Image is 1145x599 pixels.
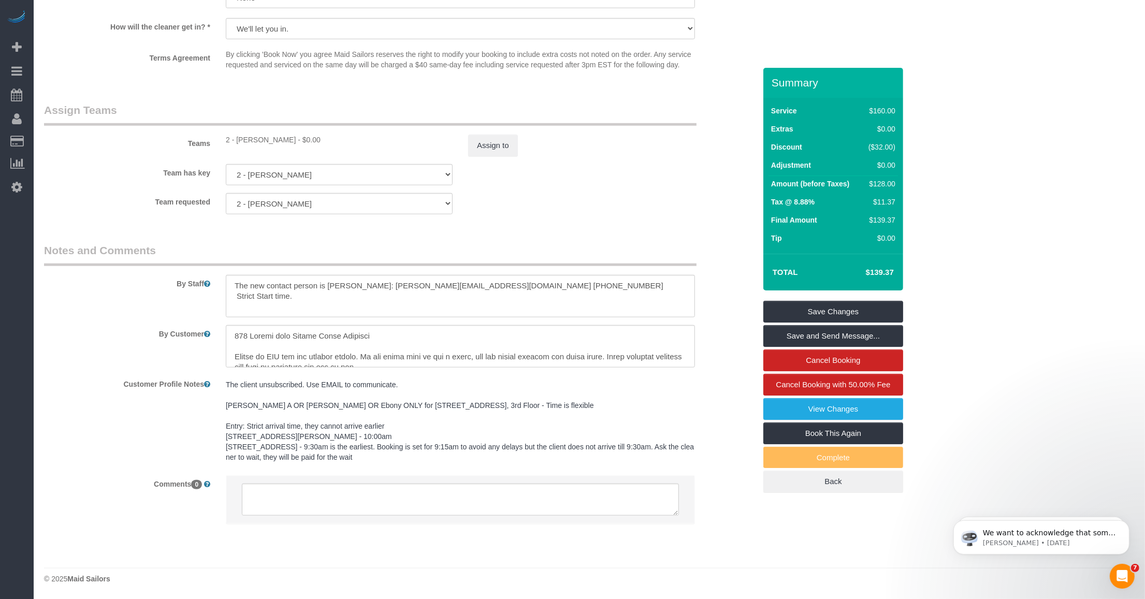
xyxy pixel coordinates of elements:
a: Book This Again [763,422,903,444]
label: Amount (before Taxes) [771,179,849,189]
span: 0 [191,480,202,489]
label: How will the cleaner get in? * [36,18,218,32]
div: $0.00 [865,124,896,134]
label: Team requested [36,193,218,207]
span: We want to acknowledge that some users may be experiencing lag or slower performance in our softw... [45,30,178,172]
div: $11.37 [865,197,896,207]
iframe: Intercom live chat [1110,564,1135,589]
label: Final Amount [771,215,817,225]
h4: $139.37 [835,268,894,277]
div: © 2025 [44,574,1135,584]
span: 7 [1131,564,1139,572]
legend: Notes and Comments [44,243,697,266]
label: Tip [771,233,782,243]
pre: The client unsubscribed. Use EMAIL to communicate. [PERSON_NAME] A OR [PERSON_NAME] OR Ebony ONLY... [226,379,695,462]
a: Cancel Booking [763,349,903,371]
a: Save and Send Message... [763,325,903,347]
label: By Staff [36,275,218,289]
div: $139.37 [865,215,896,225]
span: Cancel Booking with 50.00% Fee [776,380,891,389]
strong: Maid Sailors [67,575,110,583]
strong: Total [773,268,798,276]
label: Tax @ 8.88% [771,197,815,207]
div: $160.00 [865,106,896,116]
div: $128.00 [865,179,896,189]
label: Adjustment [771,160,811,170]
div: ($32.00) [865,142,896,152]
label: Teams [36,135,218,149]
h3: Summary [772,77,898,89]
label: Discount [771,142,802,152]
div: $0.00 [865,160,896,170]
label: Comments [36,475,218,489]
label: Team has key [36,164,218,178]
button: Assign to [468,135,518,156]
div: $0.00 [865,233,896,243]
legend: Assign Teams [44,103,697,126]
label: Terms Agreement [36,49,218,63]
label: Service [771,106,797,116]
label: Extras [771,124,793,134]
p: Message from Ellie, sent 1w ago [45,40,179,49]
p: By clicking 'Book Now' you agree Maid Sailors reserves the right to modify your booking to includ... [226,49,695,70]
img: Automaid Logo [6,10,27,25]
div: 0 hours x $17.00/hour [226,135,453,145]
a: Back [763,471,903,492]
iframe: Intercom notifications message [938,499,1145,571]
a: Cancel Booking with 50.00% Fee [763,374,903,396]
a: View Changes [763,398,903,420]
a: Save Changes [763,301,903,323]
label: Customer Profile Notes [36,375,218,389]
label: By Customer [36,325,218,339]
